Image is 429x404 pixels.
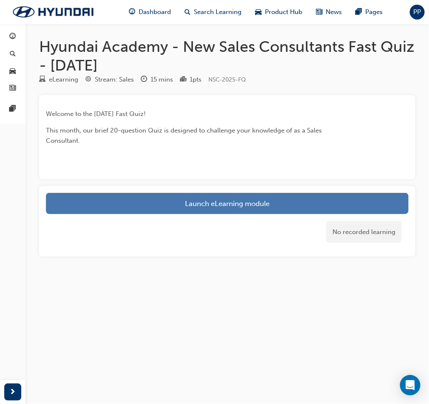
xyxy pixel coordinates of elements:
img: Trak [4,3,102,21]
div: No recorded learning [326,221,402,243]
a: guage-iconDashboard [122,3,178,21]
a: pages-iconPages [349,3,390,21]
a: car-iconProduct Hub [249,3,310,21]
span: news-icon [10,85,16,93]
a: news-iconNews [310,3,349,21]
span: Dashboard [139,7,171,17]
button: PP [410,5,425,20]
div: eLearning [49,75,78,85]
div: Stream [85,74,134,85]
span: next-icon [10,387,16,398]
span: Pages [366,7,383,17]
a: Launch eLearning module [46,193,409,214]
span: clock-icon [141,76,147,84]
span: search-icon [185,7,191,17]
span: target-icon [85,76,91,84]
div: Stream: Sales [95,75,134,85]
span: guage-icon [129,7,136,17]
span: news-icon [316,7,323,17]
span: Product Hub [265,7,303,17]
span: guage-icon [10,33,16,41]
a: search-iconSearch Learning [178,3,249,21]
span: pages-icon [356,7,362,17]
span: News [326,7,342,17]
span: pages-icon [10,105,16,113]
div: 15 mins [151,75,173,85]
h1: Hyundai Academy - New Sales Consultants Fast Quiz - [DATE] [39,37,415,74]
div: Points [180,74,202,85]
div: 1 pts [190,75,202,85]
div: Open Intercom Messenger [400,375,420,396]
div: Type [39,74,78,85]
span: car-icon [10,68,16,75]
span: Learning resource code [208,76,246,83]
span: car-icon [256,7,262,17]
span: Welcome to the [DATE] Fast Quiz! [46,110,146,118]
div: Duration [141,74,173,85]
span: This month, our brief 20-question Quiz is designed to challenge your knowledge of as a Sales Cons... [46,127,324,144]
span: PP [414,7,421,17]
span: learningResourceType_ELEARNING-icon [39,76,45,84]
span: podium-icon [180,76,186,84]
span: Search Learning [194,7,242,17]
span: search-icon [10,51,16,58]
